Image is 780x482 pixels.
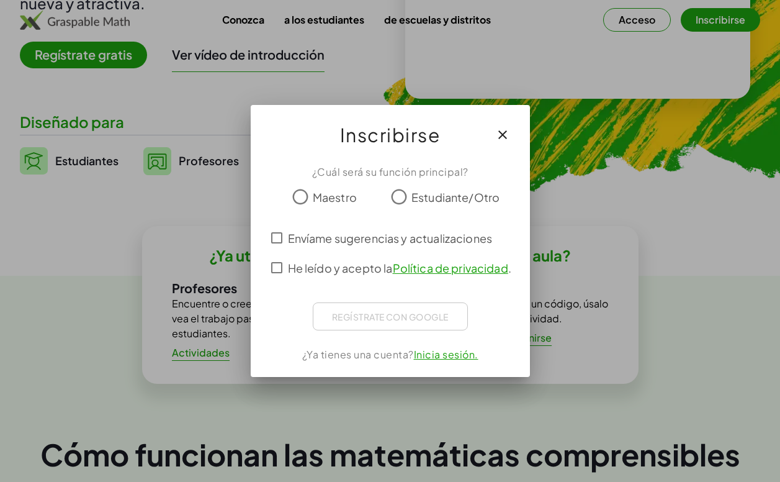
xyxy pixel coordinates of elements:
a: Política de privacidad [393,261,508,275]
font: He leído y acepto la [288,261,393,275]
font: ¿Ya tienes una cuenta? [302,348,414,361]
font: ¿Cuál será su función principal? [312,165,468,178]
font: Inscribirse [340,123,441,147]
font: Maestro [313,190,357,204]
font: . [508,261,511,275]
a: Inicia sesión. [414,348,478,361]
font: Envíame sugerencias y actualizaciones [288,231,493,245]
font: Estudiante/Otro [411,190,500,204]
